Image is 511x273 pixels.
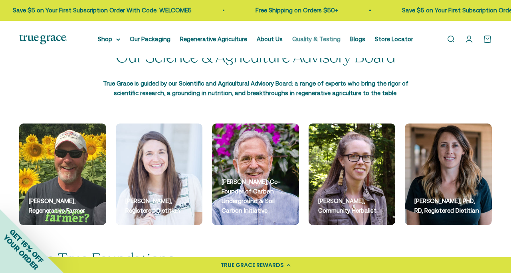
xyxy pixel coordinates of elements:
a: Our Packaging [130,36,170,42]
p: Save $5 on Your First Subscription Order With Code: WELCOME5 [10,6,188,15]
div: [PERSON_NAME], PhD, RD, Registered Dietitian [414,196,482,215]
img: Regenerative Farmer [19,124,106,225]
a: Quality & Testing [292,36,341,42]
summary: Shop [98,34,120,44]
a: [PERSON_NAME], Regenerative Farmer [19,124,106,225]
p: True Grace is guided by our Scientific and Agricultural Advisory Board: a range of experts who br... [100,79,411,98]
img: Co-Founder of Carbon Underground & Soil Carbon Initiative [212,124,299,225]
span: GET 15% OFF [8,227,45,265]
p: Our Science & Agriculture Advisory Board [116,48,395,66]
a: Regenerative Agriculture [180,36,247,42]
a: Store Locator [375,36,413,42]
div: [PERSON_NAME], Registered Dietitian [125,196,193,215]
div: [PERSON_NAME], Community Herbalist [318,196,386,215]
div: TRUE GRACE REWARDS [220,261,284,269]
div: [PERSON_NAME], Regenerative Farmer [29,196,97,215]
img: PhD, RD, Registered Dietitian [405,124,492,225]
img: Registered Dietitian [116,124,203,225]
a: About Us [257,36,283,42]
a: Blogs [350,36,365,42]
a: Free Shipping on Orders $50+ [252,7,335,14]
img: Community Herbalist [309,124,396,225]
split-lines: Shop True Foundations [19,249,175,270]
span: YOUR ORDER [2,233,40,271]
div: [PERSON_NAME], Co-Founder of Carbon Underground & Soil Carbon Initiative [222,177,289,215]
